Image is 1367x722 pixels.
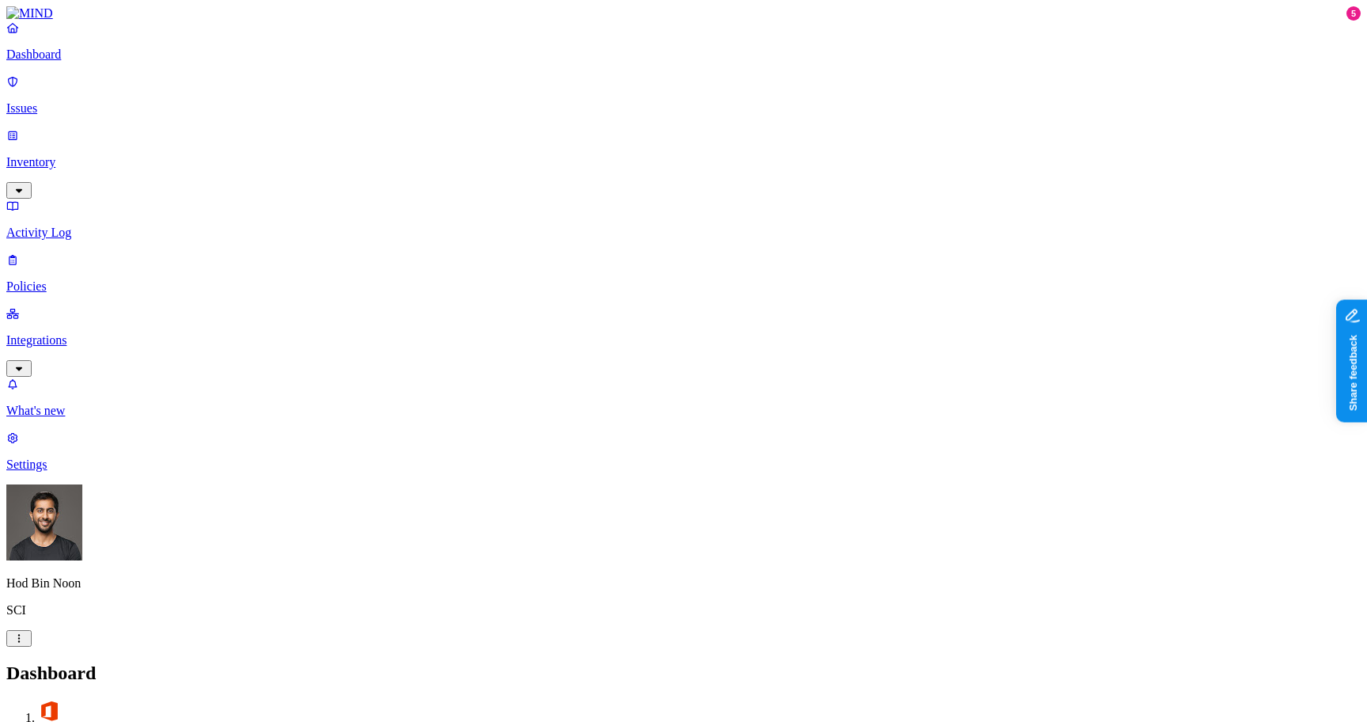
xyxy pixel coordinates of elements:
p: Hod Bin Noon [6,576,1361,591]
a: Dashboard [6,21,1361,62]
p: Policies [6,279,1361,294]
a: Integrations [6,306,1361,374]
a: Policies [6,253,1361,294]
h2: Dashboard [6,663,1361,684]
p: Dashboard [6,47,1361,62]
div: 5 [1346,6,1361,21]
p: Inventory [6,155,1361,169]
a: Issues [6,74,1361,116]
img: svg%3e [38,700,60,722]
a: Activity Log [6,199,1361,240]
a: What's new [6,377,1361,418]
a: Inventory [6,128,1361,196]
p: Settings [6,458,1361,472]
a: Settings [6,431,1361,472]
p: What's new [6,404,1361,418]
p: Activity Log [6,226,1361,240]
img: MIND [6,6,53,21]
p: SCI [6,603,1361,617]
p: Issues [6,101,1361,116]
a: MIND [6,6,1361,21]
p: Integrations [6,333,1361,348]
img: Hod Bin Noon [6,484,82,560]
